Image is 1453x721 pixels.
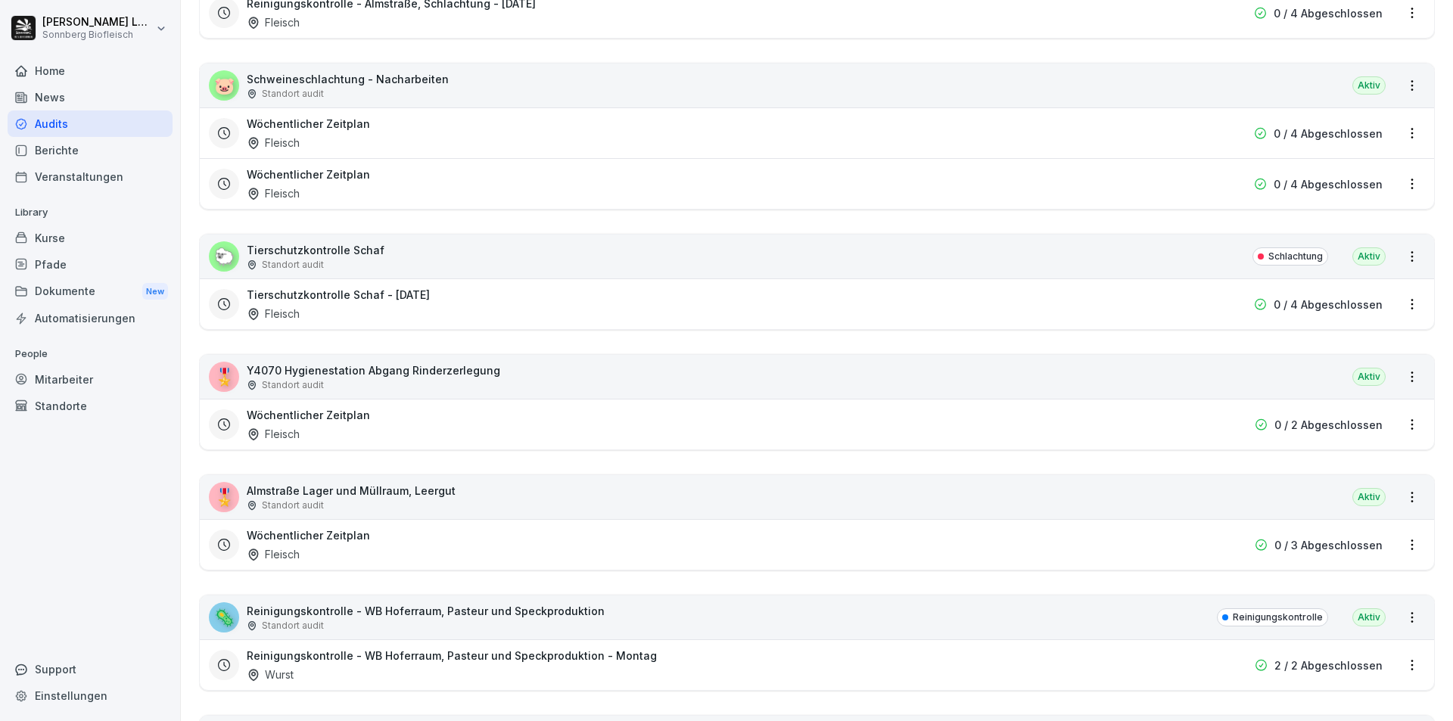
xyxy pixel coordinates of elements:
a: Pfade [8,251,173,278]
div: Aktiv [1352,488,1386,506]
p: 0 / 3 Abgeschlossen [1274,537,1383,553]
p: Standort audit [262,87,324,101]
p: 0 / 4 Abgeschlossen [1274,176,1383,192]
p: Standort audit [262,378,324,392]
p: Schweineschlachtung - Nacharbeiten [247,71,449,87]
div: Fleisch [247,14,300,30]
p: [PERSON_NAME] Lumetsberger [42,16,153,29]
div: Aktiv [1352,247,1386,266]
p: Schlachtung [1268,250,1323,263]
p: Standort audit [262,258,324,272]
div: New [142,283,168,300]
div: 🎖️ [209,482,239,512]
div: 🎖️ [209,362,239,392]
a: Veranstaltungen [8,163,173,190]
a: Home [8,57,173,84]
p: Almstraße Lager und Müllraum, Leergut [247,483,456,499]
div: Fleisch [247,185,300,201]
p: 0 / 2 Abgeschlossen [1274,417,1383,433]
div: Support [8,656,173,682]
h3: Wöchentlicher Zeitplan [247,166,370,182]
a: Kurse [8,225,173,251]
div: Dokumente [8,278,173,306]
p: Standort audit [262,499,324,512]
div: Fleisch [247,426,300,442]
h3: Wöchentlicher Zeitplan [247,407,370,423]
div: Aktiv [1352,608,1386,626]
p: People [8,342,173,366]
p: 2 / 2 Abgeschlossen [1274,657,1383,673]
a: Audits [8,110,173,137]
p: Standort audit [262,619,324,632]
p: 0 / 4 Abgeschlossen [1274,5,1383,21]
p: Reinigungskontrolle [1233,611,1323,624]
div: 🦠 [209,602,239,632]
p: 0 / 4 Abgeschlossen [1274,297,1383,312]
p: Tierschutzkontrolle Schaf [247,242,384,258]
h3: Wöchentlicher Zeitplan [247,527,370,543]
p: 0 / 4 Abgeschlossen [1274,126,1383,141]
div: Fleisch [247,546,300,562]
p: Library [8,200,173,225]
a: Automatisierungen [8,305,173,331]
a: Einstellungen [8,682,173,709]
a: DokumenteNew [8,278,173,306]
p: Reinigungskontrolle - WB Hoferraum, Pasteur und Speckproduktion [247,603,605,619]
div: 🐑 [209,241,239,272]
div: Aktiv [1352,368,1386,386]
h3: Reinigungskontrolle - WB Hoferraum, Pasteur und Speckproduktion - Montag [247,648,657,664]
a: Berichte [8,137,173,163]
p: Y4070 Hygienestation Abgang Rinderzerlegung [247,362,500,378]
a: News [8,84,173,110]
h3: Wöchentlicher Zeitplan [247,116,370,132]
div: Wurst [247,667,294,682]
a: Mitarbeiter [8,366,173,393]
div: 🐷 [209,70,239,101]
p: Sonnberg Biofleisch [42,30,153,40]
div: Fleisch [247,306,300,322]
h3: Tierschutzkontrolle Schaf - [DATE] [247,287,430,303]
div: Fleisch [247,135,300,151]
a: Standorte [8,393,173,419]
div: Aktiv [1352,76,1386,95]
